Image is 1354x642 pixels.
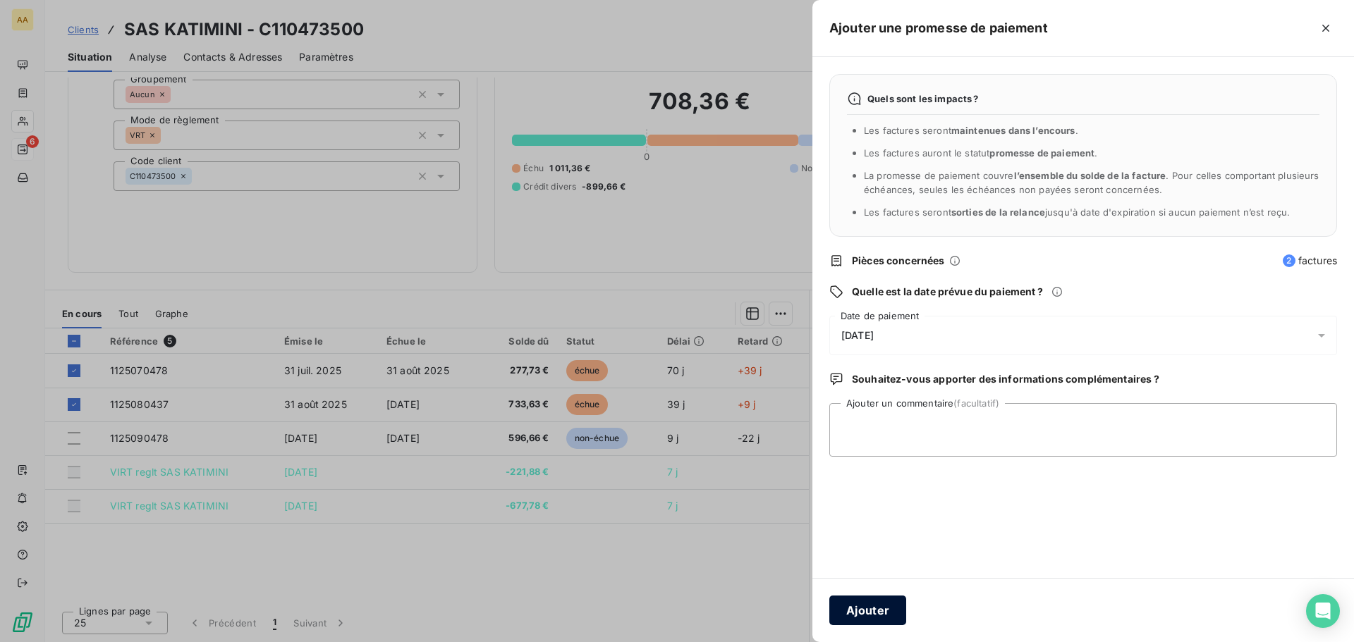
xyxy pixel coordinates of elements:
span: La promesse de paiement couvre . Pour celles comportant plusieurs échéances, seules les échéances... [864,170,1319,195]
span: sorties de la relance [951,206,1045,218]
span: l’ensemble du solde de la facture [1014,170,1166,181]
span: Souhaitez-vous apporter des informations complémentaires ? [852,372,1159,386]
span: 2 [1283,254,1295,267]
span: promesse de paiement [989,147,1094,159]
div: Open Intercom Messenger [1306,594,1340,628]
span: factures [1283,254,1337,268]
span: Pièces concernées [852,254,945,268]
span: [DATE] [841,330,874,341]
span: Quelle est la date prévue du paiement ? [852,285,1043,299]
span: Quels sont les impacts ? [867,93,979,104]
span: Les factures seront jusqu'à date d'expiration si aucun paiement n’est reçu. [864,206,1290,218]
span: Les factures seront . [864,125,1078,136]
button: Ajouter [829,595,906,625]
span: maintenues dans l’encours [951,125,1075,136]
span: Les factures auront le statut . [864,147,1098,159]
h5: Ajouter une promesse de paiement [829,18,1048,38]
